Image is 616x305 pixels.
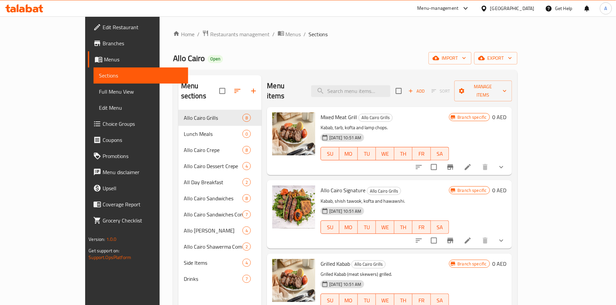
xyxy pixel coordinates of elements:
button: Manage items [454,81,512,101]
div: Drinks [184,275,243,283]
span: FR [415,222,428,232]
span: Edit Restaurant [103,23,183,31]
nav: breadcrumb [173,30,517,39]
button: TH [394,147,413,160]
a: Grocery Checklist [88,212,188,228]
span: Branch specific [455,261,489,267]
div: Allo Cairo Shawerma [184,226,243,235]
div: Allo Cairo Dessert Crepe4 [178,158,262,174]
span: Menu disclaimer [103,168,183,176]
button: Add section [245,83,262,99]
span: TH [397,222,410,232]
div: items [242,162,251,170]
button: Add [406,86,427,96]
button: TU [358,220,376,234]
a: Edit Menu [94,100,188,116]
a: Edit Restaurant [88,19,188,35]
button: TH [394,220,413,234]
li: / [273,30,275,38]
div: items [242,259,251,267]
button: export [474,52,517,64]
span: SU [324,149,336,159]
a: Support.OpsPlatform [89,253,131,262]
span: Add [407,87,426,95]
span: Branch specific [455,114,489,120]
div: Allo Cairo Shawerma Combo2 [178,239,262,255]
span: Allo Cairo Grills [367,187,401,195]
div: Allo Cairo Sandwiches [184,194,243,202]
a: Upsell [88,180,188,196]
button: SA [431,220,449,234]
span: Branches [103,39,183,47]
nav: Menu sections [178,107,262,290]
div: Side Items4 [178,255,262,271]
span: Allo Cairo Shawerma Combo [184,243,243,251]
div: Allo [PERSON_NAME]4 [178,222,262,239]
span: Allo Cairo Dessert Crepe [184,162,243,170]
div: items [242,226,251,235]
div: items [242,210,251,218]
div: Lunch Meals [184,130,243,138]
a: Restaurants management [202,30,270,39]
span: Allo Cairo Sandwiches Combo [184,210,243,218]
button: SU [321,147,339,160]
h2: Menu sections [181,81,220,101]
div: Allo Cairo Crepe [184,146,243,154]
span: MO [342,149,355,159]
button: WE [376,147,394,160]
span: Promotions [103,152,183,160]
span: Menus [286,30,301,38]
a: Menus [278,30,301,39]
span: 7 [243,276,250,282]
a: Branches [88,35,188,51]
a: Edit menu item [464,237,472,245]
button: sort-choices [411,159,427,175]
svg: Show Choices [497,237,505,245]
li: / [197,30,200,38]
span: Grilled Kabab [321,259,350,269]
span: Select to update [427,234,441,248]
a: Menus [88,51,188,67]
span: Allo Cairo Signature [321,185,366,195]
svg: Show Choices [497,163,505,171]
span: 8 [243,115,250,121]
span: Sort sections [229,83,245,99]
div: Allo Cairo Grills [184,114,243,122]
span: Grocery Checklist [103,216,183,224]
span: Mixed Meat Grill [321,112,357,122]
h6: 0 AED [493,186,507,195]
span: Allo Cairo Grills [359,114,392,121]
span: Select to update [427,160,441,174]
a: Full Menu View [94,84,188,100]
span: TH [397,149,410,159]
span: [DATE] 10:51 AM [327,281,364,288]
div: [GEOGRAPHIC_DATA] [490,5,535,12]
p: Grilled Kabab (meat skewers) grilled. [321,270,449,278]
span: Select all sections [215,84,229,98]
span: Open [208,56,223,62]
span: 4 [243,227,250,234]
span: Side Items [184,259,243,267]
button: MO [339,220,358,234]
button: FR [412,147,431,160]
button: SA [431,147,449,160]
a: Coupons [88,132,188,148]
a: Promotions [88,148,188,164]
div: Allo Cairo Grills8 [178,110,262,126]
div: Menu-management [417,4,459,12]
span: Choice Groups [103,120,183,128]
div: Allo Cairo Sandwiches Combo7 [178,206,262,222]
span: 4 [243,260,250,266]
span: All Day Breakfast [184,178,243,186]
a: Coverage Report [88,196,188,212]
button: TU [358,147,376,160]
span: import [434,54,466,62]
span: Get support on: [89,246,119,255]
button: delete [477,233,493,249]
a: Choice Groups [88,116,188,132]
p: Kabab, shish tawook, kofta and hawawshi. [321,197,449,205]
span: A [605,5,607,12]
span: Manage items [460,83,507,99]
div: items [242,146,251,154]
span: 4 [243,163,250,169]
